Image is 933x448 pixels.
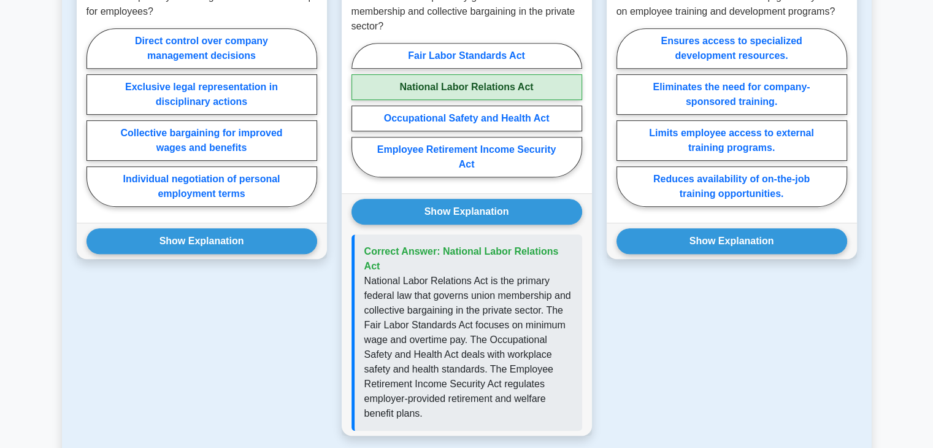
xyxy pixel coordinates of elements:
[616,120,847,161] label: Limits employee access to external training programs.
[86,28,317,69] label: Direct control over company management decisions
[351,106,582,131] label: Occupational Safety and Health Act
[616,166,847,207] label: Reduces availability of on-the-job training opportunities.
[86,120,317,161] label: Collective bargaining for improved wages and benefits
[616,74,847,115] label: Eliminates the need for company-sponsored training.
[86,74,317,115] label: Exclusive legal representation in disciplinary actions
[351,137,582,177] label: Employee Retirement Income Security Act
[86,166,317,207] label: Individual negotiation of personal employment terms
[616,228,847,254] button: Show Explanation
[351,74,582,100] label: National Labor Relations Act
[351,199,582,225] button: Show Explanation
[351,43,582,69] label: Fair Labor Standards Act
[616,28,847,69] label: Ensures access to specialized development resources.
[364,274,572,421] p: National Labor Relations Act is the primary federal law that governs union membership and collect...
[364,246,559,271] span: Correct Answer: National Labor Relations Act
[86,228,317,254] button: Show Explanation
